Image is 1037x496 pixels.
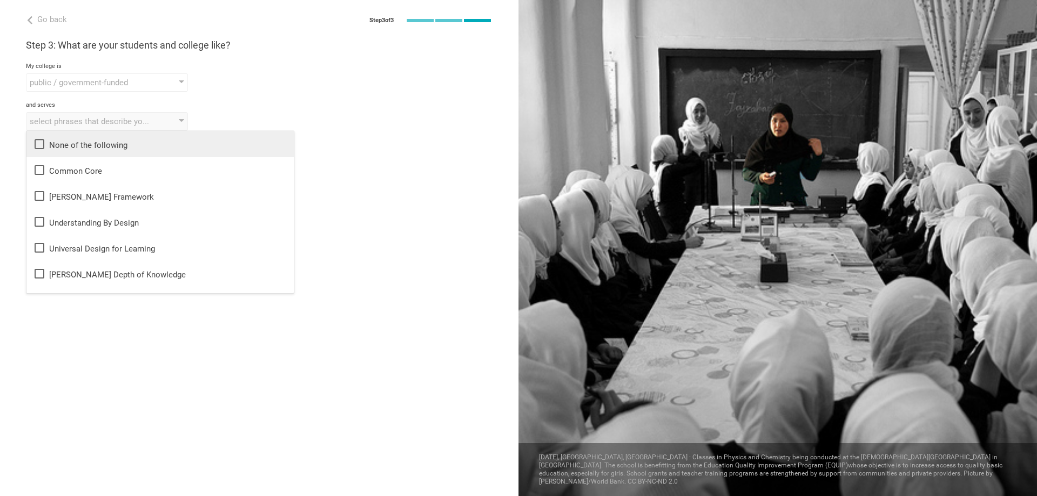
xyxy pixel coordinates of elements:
div: select phrases that describe your student population [30,116,153,127]
div: public / government-funded [30,77,153,88]
div: and serves [26,101,493,109]
div: Step 3 of 3 [369,17,394,24]
h3: Step 3: What are your students and college like? [26,39,493,52]
span: Go back [37,15,67,24]
div: [DATE], [GEOGRAPHIC_DATA], [GEOGRAPHIC_DATA] : Classes in Physics and Chemistry being conducted a... [518,443,1037,496]
div: My college is [26,63,493,70]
